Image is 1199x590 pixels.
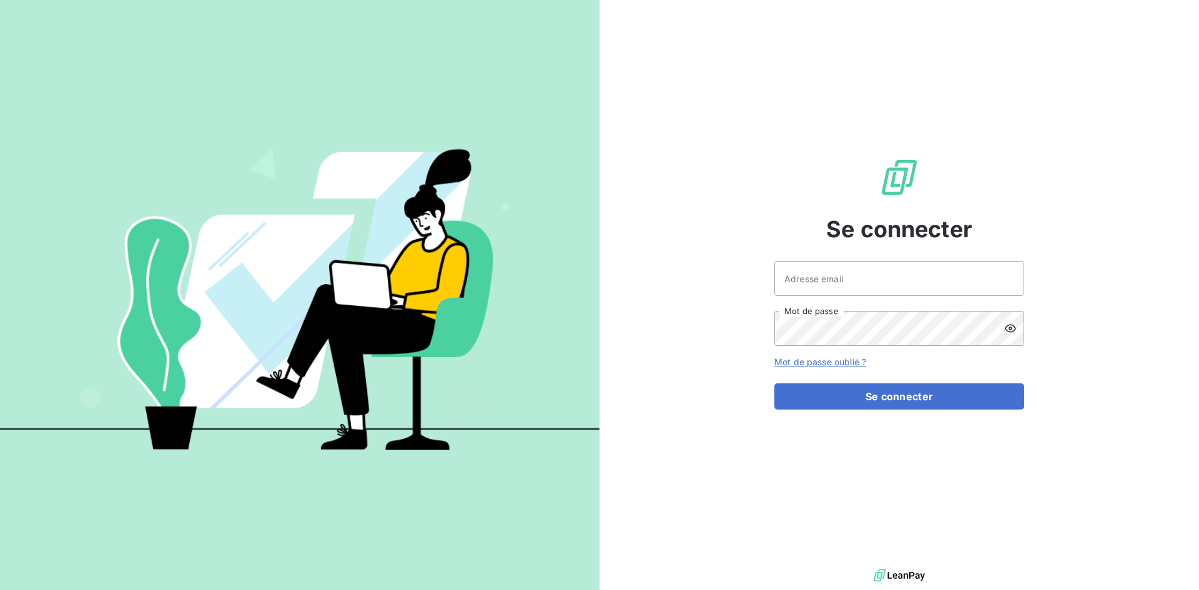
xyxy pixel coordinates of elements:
[774,261,1024,296] input: placeholder
[874,566,925,585] img: logo
[826,212,972,246] span: Se connecter
[879,157,919,197] img: Logo LeanPay
[774,356,866,367] a: Mot de passe oublié ?
[774,383,1024,410] button: Se connecter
